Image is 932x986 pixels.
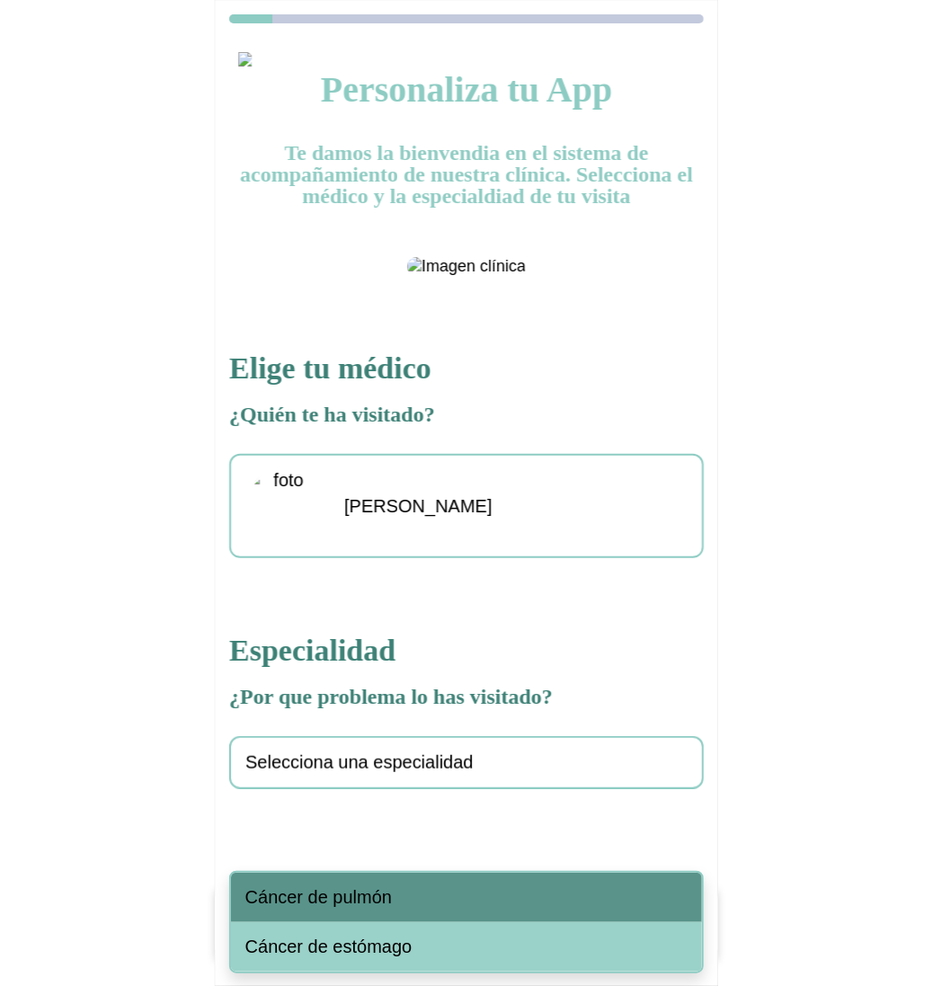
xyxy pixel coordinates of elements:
[245,887,392,908] span: Cáncer de pulmón
[245,937,413,957] span: Cáncer de estómago
[344,496,492,517] span: [PERSON_NAME]
[229,630,704,671] h2: Especialidad
[245,470,317,542] img: foto
[245,752,474,773] span: Selecciona una especialidad
[229,404,704,425] h4: ¿Quién te ha visitado?
[229,686,704,707] h4: ¿Por que problema lo has visitado?
[229,348,704,389] h2: Elige tu médico
[229,67,704,113] h1: Personaliza tu App
[406,257,525,276] img: Imagen clínica
[229,142,704,207] h4: Te damos la bienvendia en el sistema de acompañamiento de nuestra clínica. Selecciona el médico y...
[238,52,252,67] img: ChevronLeft.svg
